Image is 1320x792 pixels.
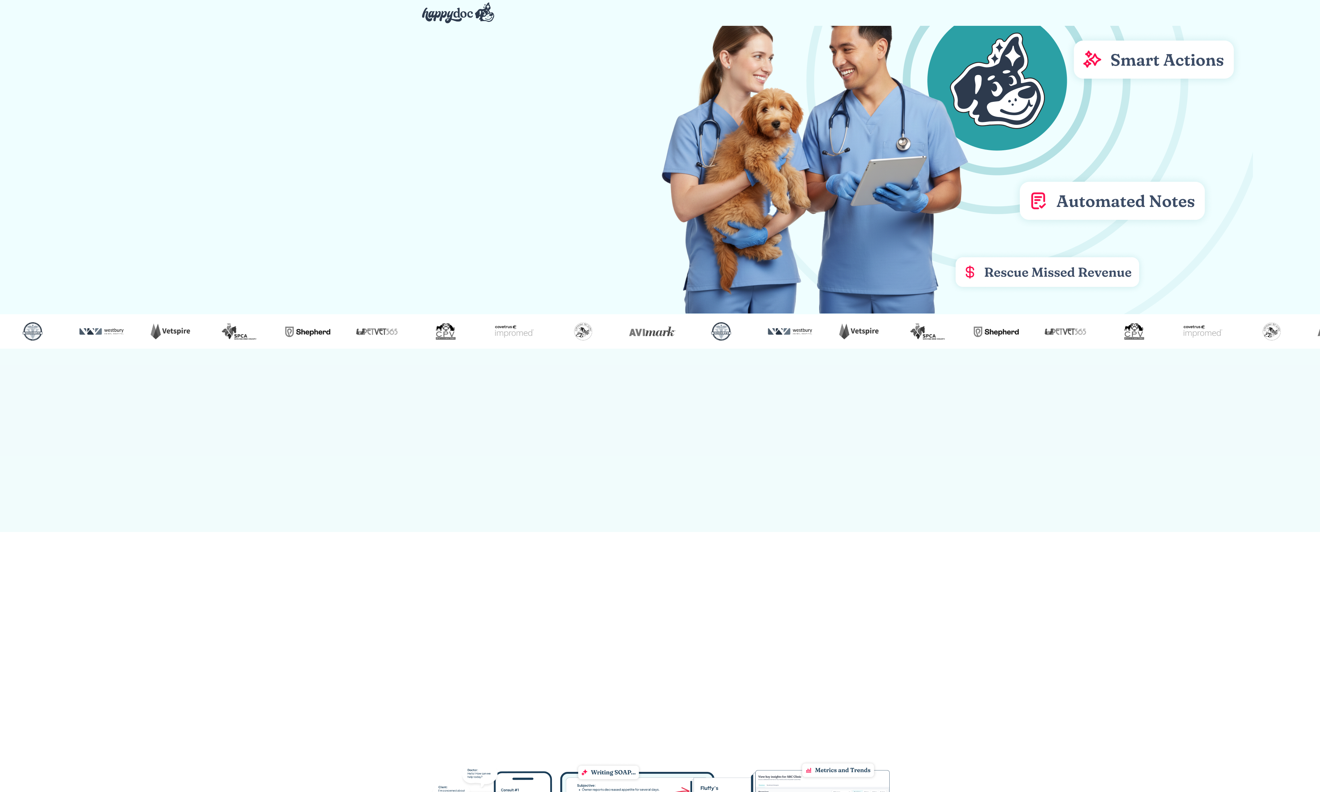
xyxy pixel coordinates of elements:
[210,320,268,343] img: SPCA
[348,320,406,343] img: PetVet365
[73,320,130,343] img: Westbury
[555,320,612,343] img: Cheyenne Pet Clinic
[422,3,495,23] img: HappyDoc Logo: A happy dog with his ear up, listening.
[279,320,337,343] img: Shepherd
[624,320,681,343] img: Avimark
[1243,320,1301,343] img: Cheyenne Pet Clinic
[1037,320,1094,343] img: PetVet365
[486,320,543,343] img: Corvertrus Impromed
[416,1,495,25] a: home
[142,320,199,343] img: VetSpire
[1174,320,1232,343] img: Corvertrus Impromed
[1106,320,1163,343] img: CPV
[830,320,888,343] img: VetSpire
[4,320,61,343] img: Woodlake
[417,320,474,343] img: CPV
[761,320,819,343] img: Westbury
[692,320,750,343] img: Woodlake
[899,320,956,343] img: SPCA
[968,320,1025,343] img: Shepherd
